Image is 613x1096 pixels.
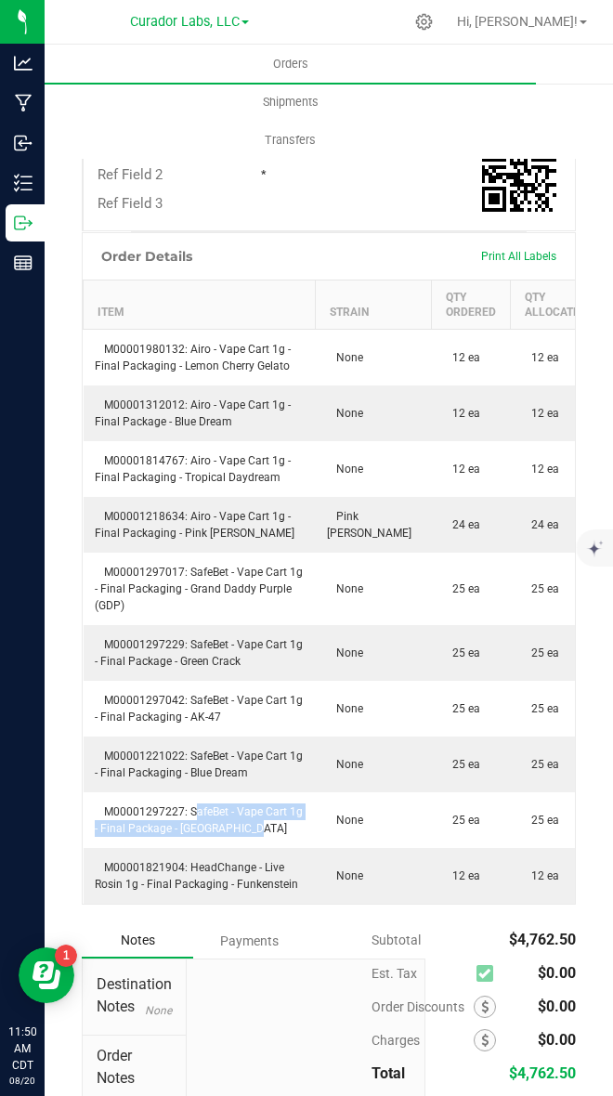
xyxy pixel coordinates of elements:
div: Manage settings [412,13,436,31]
span: Subtotal [372,933,421,947]
div: Payments [193,924,305,958]
inline-svg: Analytics [14,54,33,72]
span: 25 ea [522,758,559,771]
span: Order Discounts [372,999,474,1014]
th: Qty Ordered [432,281,511,330]
span: 25 ea [443,582,480,595]
span: 25 ea [522,582,559,595]
span: 12 ea [443,869,480,882]
span: Ref Field 3 [98,195,163,212]
span: M00001814767: Airo - Vape Cart 1g - Final Packaging - Tropical Daydream [95,454,291,484]
span: Calculate excise tax [476,961,502,986]
span: 12 ea [443,351,480,364]
span: Shipments [238,94,344,111]
span: Pink [PERSON_NAME] [327,510,411,540]
inline-svg: Reports [14,254,33,272]
inline-svg: Manufacturing [14,94,33,112]
span: Hi, [PERSON_NAME]! [457,14,578,29]
span: 25 ea [522,814,559,827]
span: M00001297017: SafeBet - Vape Cart 1g - Final Packaging - Grand Daddy Purple (GDP) [95,566,303,612]
span: M00001297227: SafeBet - Vape Cart 1g - Final Package - [GEOGRAPHIC_DATA] [95,805,303,835]
span: None [327,463,363,476]
span: M00001980132: Airo - Vape Cart 1g - Final Packaging - Lemon Cherry Gelato [95,343,291,372]
span: Charges [372,1033,474,1048]
span: M00001297229: SafeBet - Vape Cart 1g - Final Package - Green Crack [95,638,303,668]
span: Curador Labs, LLC [130,14,240,30]
span: Order Notes [97,1045,172,1089]
span: None [327,702,363,715]
span: Est. Tax [372,966,469,981]
iframe: Resource center unread badge [55,945,77,967]
a: Transfers [45,121,536,160]
inline-svg: Outbound [14,214,33,232]
span: 12 ea [443,407,480,420]
span: 25 ea [443,646,480,659]
p: 11:50 AM CDT [8,1024,36,1074]
span: 25 ea [522,646,559,659]
span: 25 ea [443,702,480,715]
span: None [327,351,363,364]
span: 12 ea [522,869,559,882]
span: 12 ea [443,463,480,476]
span: M00001221022: SafeBet - Vape Cart 1g - Final Packaging - Blue Dream [95,750,303,779]
span: Total [372,1064,405,1082]
inline-svg: Inbound [14,134,33,152]
span: 25 ea [443,814,480,827]
th: Qty Allocated [511,281,602,330]
div: Notes [82,923,193,959]
inline-svg: Inventory [14,174,33,192]
a: Orders [45,45,536,84]
span: 24 ea [522,518,559,531]
span: M00001218634: Airo - Vape Cart 1g - Final Packaging - Pink [PERSON_NAME] [95,510,294,540]
a: Shipments [45,83,536,122]
span: M00001297042: SafeBet - Vape Cart 1g - Final Packaging - AK-47 [95,694,303,724]
span: Transfers [240,132,341,149]
p: 08/20 [8,1074,36,1088]
span: None [327,407,363,420]
span: M00001312012: Airo - Vape Cart 1g - Final Package - Blue Dream [95,398,291,428]
span: 12 ea [522,351,559,364]
span: Ref Field 2 [98,166,163,183]
th: Item [84,281,316,330]
span: M00001821904: HeadChange - Live Rosin 1g - Final Packaging - Funkenstein [95,861,298,891]
qrcode: 00013905 [482,137,556,212]
span: $0.00 [538,1031,576,1049]
span: 25 ea [522,702,559,715]
span: $0.00 [538,998,576,1015]
span: None [327,758,363,771]
span: 24 ea [443,518,480,531]
span: 12 ea [522,407,559,420]
span: None [327,646,363,659]
span: None [327,869,363,882]
span: Orders [248,56,333,72]
span: None [327,814,363,827]
span: 25 ea [443,758,480,771]
span: $0.00 [538,964,576,982]
th: Strain [316,281,432,330]
h1: Order Details [101,249,192,264]
span: Print All Labels [481,250,556,263]
img: Scan me! [482,137,556,212]
span: None [327,582,363,595]
span: $4,762.50 [509,1064,576,1082]
iframe: Resource center [19,947,74,1003]
span: 12 ea [522,463,559,476]
span: $4,762.50 [509,931,576,948]
span: Destination Notes [97,973,172,1018]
